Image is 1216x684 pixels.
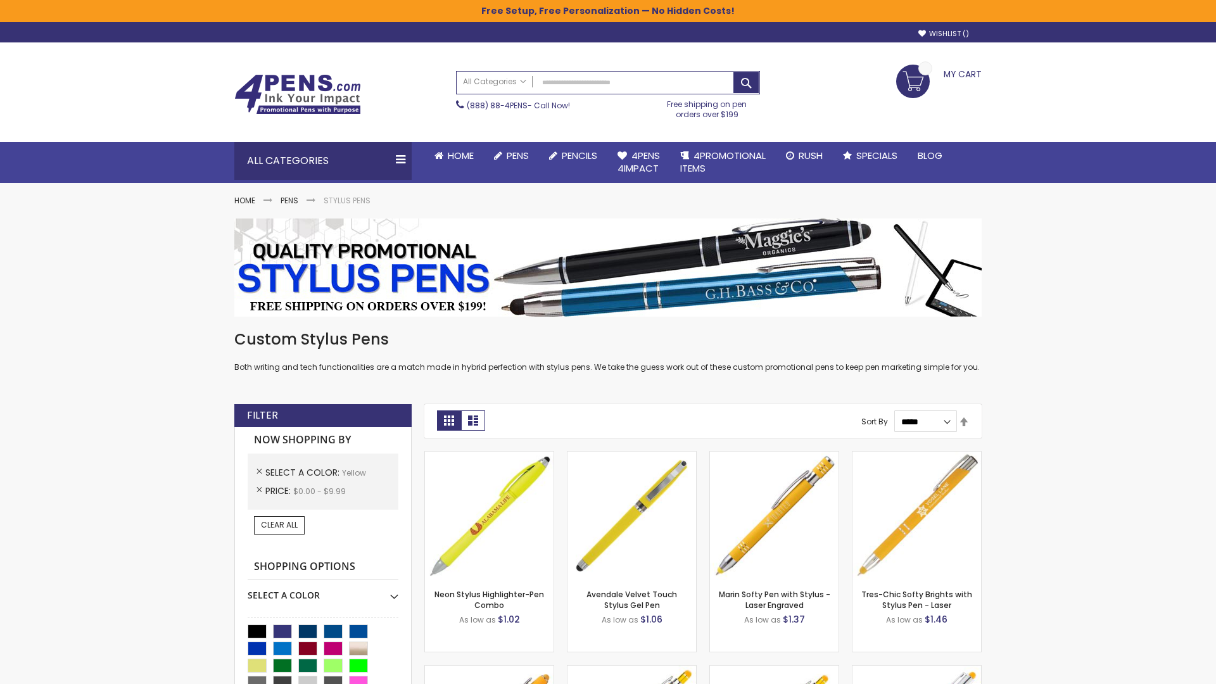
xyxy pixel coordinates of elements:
[744,614,781,625] span: As low as
[434,589,544,610] a: Neon Stylus Highlighter-Pen Combo
[567,452,696,580] img: Avendale Velvet Touch Stylus Gel Pen-Yellow
[425,451,554,462] a: Neon Stylus Highlighter-Pen Combo-Yellow
[567,451,696,462] a: Avendale Velvet Touch Stylus Gel Pen-Yellow
[234,142,412,180] div: All Categories
[852,452,981,580] img: Tres-Chic Softy Brights with Stylus Pen - Laser-Yellow
[562,149,597,162] span: Pencils
[861,589,972,610] a: Tres-Chic Softy Brights with Stylus Pen - Laser
[248,580,398,602] div: Select A Color
[234,74,361,115] img: 4Pens Custom Pens and Promotional Products
[908,142,953,170] a: Blog
[463,77,526,87] span: All Categories
[607,142,670,183] a: 4Pens4impact
[261,519,298,530] span: Clear All
[918,29,969,39] a: Wishlist
[265,484,293,497] span: Price
[424,142,484,170] a: Home
[425,665,554,676] a: Ellipse Softy Brights with Stylus Pen - Laser-Yellow
[539,142,607,170] a: Pencils
[710,451,839,462] a: Marin Softy Pen with Stylus - Laser Engraved-Yellow
[248,554,398,581] strong: Shopping Options
[467,100,528,111] a: (888) 88-4PENS
[457,72,533,92] a: All Categories
[918,149,942,162] span: Blog
[324,195,370,206] strong: Stylus Pens
[507,149,529,162] span: Pens
[234,329,982,350] h1: Custom Stylus Pens
[248,427,398,453] strong: Now Shopping by
[856,149,897,162] span: Specials
[710,665,839,676] a: Phoenix Softy Brights Gel with Stylus Pen - Laser-Yellow
[234,218,982,317] img: Stylus Pens
[234,195,255,206] a: Home
[234,329,982,373] div: Both writing and tech functionalities are a match made in hybrid perfection with stylus pens. We ...
[719,589,830,610] a: Marin Softy Pen with Stylus - Laser Engraved
[852,451,981,462] a: Tres-Chic Softy Brights with Stylus Pen - Laser-Yellow
[710,452,839,580] img: Marin Softy Pen with Stylus - Laser Engraved-Yellow
[254,516,305,534] a: Clear All
[437,410,461,431] strong: Grid
[586,589,677,610] a: Avendale Velvet Touch Stylus Gel Pen
[448,149,474,162] span: Home
[617,149,660,175] span: 4Pens 4impact
[852,665,981,676] a: Tres-Chic Softy with Stylus Top Pen - ColorJet-Yellow
[467,100,570,111] span: - Call Now!
[293,486,346,497] span: $0.00 - $9.99
[861,416,888,427] label: Sort By
[498,613,520,626] span: $1.02
[670,142,776,183] a: 4PROMOTIONALITEMS
[281,195,298,206] a: Pens
[265,466,342,479] span: Select A Color
[567,665,696,676] a: Phoenix Softy Brights with Stylus Pen - Laser-Yellow
[247,408,278,422] strong: Filter
[654,94,761,120] div: Free shipping on pen orders over $199
[459,614,496,625] span: As low as
[783,613,805,626] span: $1.37
[680,149,766,175] span: 4PROMOTIONAL ITEMS
[425,452,554,580] img: Neon Stylus Highlighter-Pen Combo-Yellow
[484,142,539,170] a: Pens
[640,613,662,626] span: $1.06
[799,149,823,162] span: Rush
[602,614,638,625] span: As low as
[925,613,947,626] span: $1.46
[342,467,366,478] span: Yellow
[886,614,923,625] span: As low as
[833,142,908,170] a: Specials
[776,142,833,170] a: Rush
